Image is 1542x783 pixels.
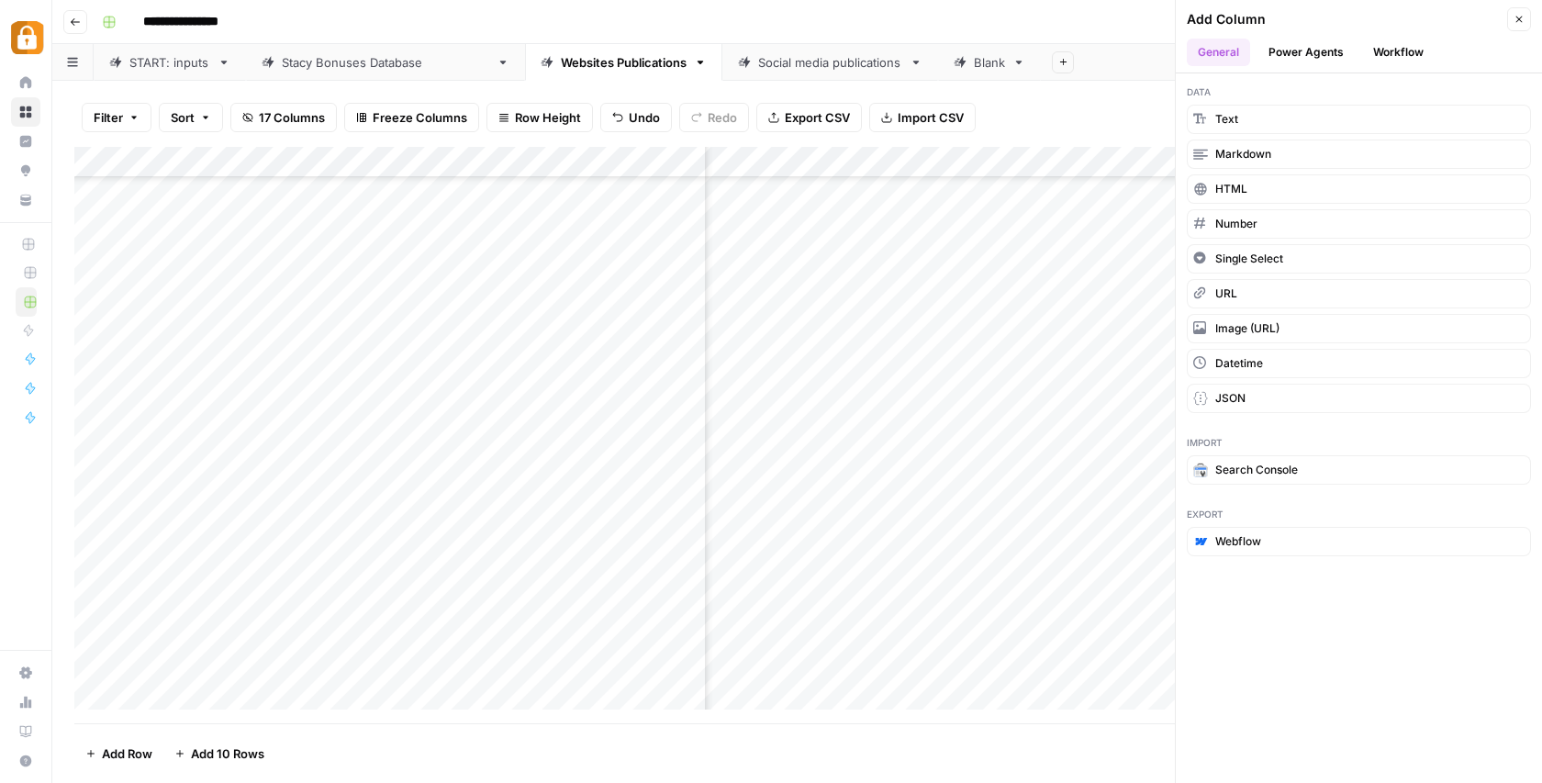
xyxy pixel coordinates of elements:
[1215,216,1257,232] span: Number
[1187,84,1531,99] span: Data
[785,108,850,127] span: Export CSV
[1187,349,1531,378] button: Datetime
[1187,435,1531,450] span: Import
[708,108,737,127] span: Redo
[1215,111,1238,128] span: Text
[1215,251,1283,267] span: Single Select
[102,744,152,763] span: Add Row
[869,103,976,132] button: Import CSV
[1187,39,1250,66] button: General
[94,108,123,127] span: Filter
[1362,39,1435,66] button: Workflow
[1187,314,1531,343] button: Image (URL)
[11,688,40,717] a: Usage
[191,744,264,763] span: Add 10 Rows
[561,53,687,72] div: Websites Publications
[1215,533,1261,550] span: Webflow
[74,739,163,768] button: Add Row
[1187,174,1531,204] button: HTML
[11,717,40,746] a: Learning Hub
[1215,390,1246,407] span: JSON
[1187,384,1531,413] button: JSON
[1187,507,1531,521] span: Export
[259,108,325,127] span: 17 Columns
[1215,146,1271,162] span: Markdown
[373,108,467,127] span: Freeze Columns
[1187,244,1531,274] button: Single Select
[1215,285,1237,302] span: URL
[344,103,479,132] button: Freeze Columns
[171,108,195,127] span: Sort
[1187,140,1531,169] button: Markdown
[1187,105,1531,134] button: Text
[11,15,40,61] button: Workspace: Adzz
[1215,320,1279,337] span: Image (URL)
[163,739,275,768] button: Add 10 Rows
[11,21,44,54] img: Adzz Logo
[1187,527,1531,556] button: Webflow
[679,103,749,132] button: Redo
[898,108,964,127] span: Import CSV
[11,746,40,776] button: Help + Support
[1257,39,1355,66] button: Power Agents
[1215,181,1247,197] span: HTML
[82,103,151,132] button: Filter
[11,185,40,215] a: Your Data
[1187,209,1531,239] button: Number
[1187,279,1531,308] button: URL
[515,108,581,127] span: Row Height
[94,44,246,81] a: START: inputs
[1215,355,1263,372] span: Datetime
[629,108,660,127] span: Undo
[525,44,722,81] a: Websites Publications
[11,97,40,127] a: Browse
[974,53,1005,72] div: Blank
[11,68,40,97] a: Home
[486,103,593,132] button: Row Height
[282,53,489,72] div: [PERSON_NAME] Bonuses Database
[11,127,40,156] a: Insights
[11,658,40,688] a: Settings
[600,103,672,132] button: Undo
[722,44,938,81] a: Social media publications
[230,103,337,132] button: 17 Columns
[938,44,1041,81] a: Blank
[11,156,40,185] a: Opportunities
[129,53,210,72] div: START: inputs
[756,103,862,132] button: Export CSV
[1215,462,1298,478] span: Search Console
[159,103,223,132] button: Sort
[246,44,525,81] a: [PERSON_NAME] Bonuses Database
[758,53,902,72] div: Social media publications
[1187,455,1531,485] button: Search Console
